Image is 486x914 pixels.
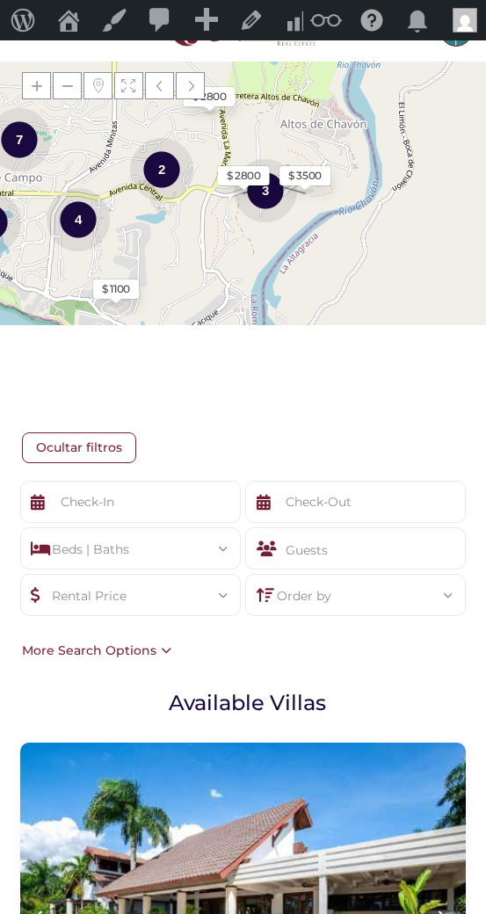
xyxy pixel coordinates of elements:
[34,575,227,606] div: Rental Price
[259,575,452,606] div: Order by
[22,432,136,462] span: Ocultar filtros
[288,168,322,184] div: $ 3500
[245,481,466,523] input: Check-Out
[20,481,241,523] input: Check-In
[102,281,130,297] div: $ 1100
[227,168,261,184] div: $ 2800
[234,157,297,223] div: 3
[18,641,171,660] div: More Search Options
[245,527,466,569] div: Guests
[112,114,375,207] div: Loading Maps
[130,136,193,202] div: 2
[47,186,110,252] div: 4
[34,528,227,559] div: Beds | Baths
[22,689,473,716] h1: Available Villas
